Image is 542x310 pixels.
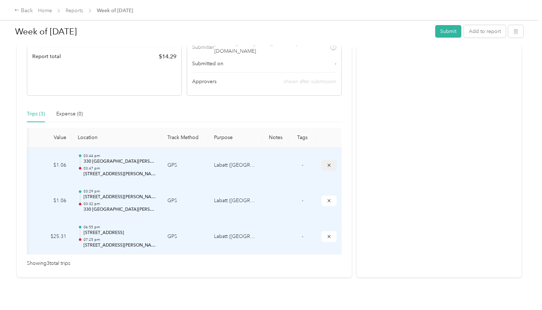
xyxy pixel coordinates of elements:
[208,128,262,148] th: Purpose
[84,242,156,249] p: [STREET_ADDRESS][PERSON_NAME]
[84,166,156,171] p: 03:47 pm
[302,162,303,168] span: -
[97,7,133,14] span: Week of [DATE]
[66,8,83,14] a: Reports
[208,183,262,219] td: Labatt (Quebec)
[38,8,52,14] a: Home
[29,128,72,148] th: Value
[72,128,162,148] th: Location
[84,230,156,236] p: [STREET_ADDRESS]
[27,110,45,118] div: Trips (3)
[262,128,289,148] th: Notes
[84,189,156,194] p: 03:29 pm
[208,219,262,255] td: Labatt (Quebec)
[335,60,336,67] span: -
[84,153,156,158] p: 03:44 pm
[29,183,72,219] td: $1.06
[162,148,208,183] td: GPS
[84,201,156,206] p: 03:32 pm
[302,233,303,239] span: -
[15,23,430,40] h1: Week of September 22 2025
[84,225,156,230] p: 06:55 pm
[302,197,303,204] span: -
[435,25,461,38] button: Submit
[162,128,208,148] th: Track Method
[32,53,61,60] span: Report total
[464,25,506,38] button: Add to report
[162,219,208,255] td: GPS
[84,237,156,242] p: 07:25 pm
[502,270,542,310] iframe: Everlance-gr Chat Button Frame
[284,78,336,85] span: shown after submission
[29,219,72,255] td: $25.31
[162,183,208,219] td: GPS
[84,158,156,165] p: 330 [GEOGRAPHIC_DATA][PERSON_NAME], [GEOGRAPHIC_DATA], [GEOGRAPHIC_DATA], [GEOGRAPHIC_DATA]
[159,52,176,61] span: $ 14.29
[289,128,316,148] th: Tags
[84,194,156,200] p: [STREET_ADDRESS][PERSON_NAME]
[208,148,262,183] td: Labatt (Quebec)
[27,259,70,267] span: Showing 3 total trips
[14,6,33,15] div: Back
[56,110,83,118] div: Expense (0)
[29,148,72,183] td: $1.06
[192,60,223,67] span: Submitted on
[84,206,156,213] p: 330 [GEOGRAPHIC_DATA][PERSON_NAME], [GEOGRAPHIC_DATA], [GEOGRAPHIC_DATA], [GEOGRAPHIC_DATA]
[84,171,156,177] p: [STREET_ADDRESS][PERSON_NAME]
[192,78,217,85] span: Approvers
